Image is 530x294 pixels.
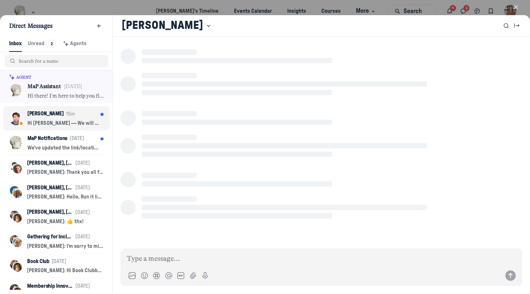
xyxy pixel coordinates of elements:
[27,92,104,100] p: Hi there! I'm here to help you find the answers and resources you need. How can I help?
[75,283,90,289] time: [DATE]
[27,169,104,176] p: [PERSON_NAME]: Thank you all for participating in the reading and discussion of Difficult Convers...
[514,21,521,31] button: Collapse the railbar
[75,185,90,190] time: [DATE]
[27,258,49,265] p: Book Club
[164,270,174,281] button: Add mention
[514,23,521,30] svg: Collapse the railbar
[175,270,186,281] button: Add GIF
[28,37,56,52] button: Unread2
[27,144,101,152] p: We've updated the link/location for [DATE] session (and future gatherings for this event series)....
[139,270,149,281] button: Add image
[3,106,110,130] button: [PERSON_NAME]15mHi [PERSON_NAME] — We will be meeting [DATE], [DATE], for our final "Playful Enga...
[75,160,90,166] time: [DATE]
[75,210,90,215] time: [DATE]
[3,229,110,253] button: Gathering for Inclusive Leadership Chat[DATE][PERSON_NAME]: I’m sorry to miss [DATE] . Conference...
[62,40,86,48] div: Agents
[9,40,22,48] span: Inbox
[70,136,84,141] time: [DATE]
[52,259,66,264] time: [DATE]
[188,270,198,281] button: Attach files
[27,282,73,290] p: Membership Innovation Group Chat
[27,208,73,216] p: [PERSON_NAME], [PERSON_NAME], Rohesia + 2
[48,40,56,48] div: 2
[27,184,73,192] p: [PERSON_NAME], [PERSON_NAME], Rohesia + 5
[27,110,64,118] p: [PERSON_NAME]
[122,19,203,32] h1: [PERSON_NAME]
[19,57,106,65] input: Search for a name
[505,270,516,281] button: Send message
[3,180,110,204] button: [PERSON_NAME], [PERSON_NAME], Rohesia + 5[DATE][PERSON_NAME]: Hello, Run it like a Business Book ...
[502,21,511,30] button: Search messages
[27,135,68,142] p: MaP Notifications
[27,233,73,241] p: Gathering for Inclusive Leadership Chat
[10,186,19,195] div: JK
[27,243,104,250] p: [PERSON_NAME]: I’m sorry to miss [DATE] . Conference session ran long and the next session topic ...
[64,83,82,90] time: [DATE]
[9,37,22,52] button: Inbox
[94,21,103,30] button: New message
[127,270,137,281] button: Add image
[200,270,210,281] button: Record voice message
[28,40,56,48] div: Unread
[27,267,104,275] p: [PERSON_NAME]: Hi Book Clubbers! Please share your availability for weekly meetups in this schedu...
[27,218,90,226] p: [PERSON_NAME]: 👍 thx!
[3,253,110,278] button: Book Club[DATE][PERSON_NAME]: Hi Book Clubbers! Please share your availability for weekly meetups...
[27,193,104,201] p: [PERSON_NAME]: Hello, Run it like a Business Book Club friends! This is the last week of our ten ...
[3,155,110,179] button: [PERSON_NAME], [PERSON_NAME], Rohesia + 12[DATE][PERSON_NAME]: Thank you all for participating in...
[9,22,53,30] span: Direct Messages
[66,111,75,117] time: 15m
[75,234,90,239] time: [DATE]
[27,120,101,127] p: Hi [PERSON_NAME] — We will be meeting [DATE], [DATE], for our final "Playful Engagement" session....
[27,83,61,91] p: MaP Assistant
[122,17,212,34] button: [PERSON_NAME]
[62,37,86,52] button: Agents
[151,270,162,281] button: Link to a post, event, lesson, or space
[27,159,73,167] p: [PERSON_NAME], [PERSON_NAME], Rohesia + 12
[3,130,110,155] button: MaP Notifications[DATE]We've updated the link/location for [DATE] session (and future gatherings ...
[16,75,31,80] span: Agent
[3,204,110,229] button: [PERSON_NAME], [PERSON_NAME], Rohesia + 2[DATE][PERSON_NAME]: 👍 thx!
